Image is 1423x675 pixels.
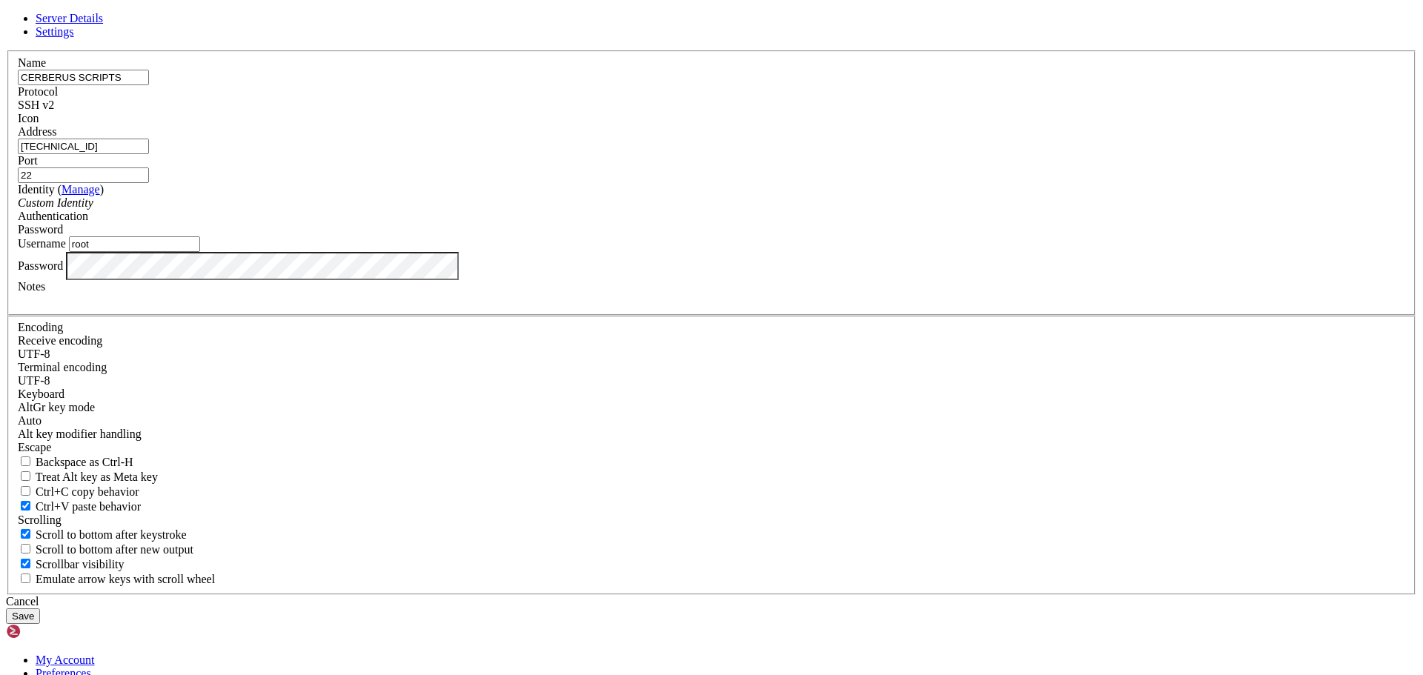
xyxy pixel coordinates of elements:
label: When using the alternative screen buffer, and DECCKM (Application Cursor Keys) is active, mouse w... [18,573,215,585]
input: Ctrl+V paste behavior [21,501,30,511]
div: Custom Identity [18,196,1405,210]
span: Escape [18,441,51,453]
span: UTF-8 [18,348,50,360]
x-row: sudo: netstat: orden no encontrada [6,321,1230,333]
label: Protocol [18,85,58,98]
label: Scroll to bottom after new output. [18,543,193,556]
span: Scroll to bottom after new output [36,543,193,556]
x-row: Welcome to Ubuntu 24.04.3 LTS (GNU/Linux 6.14.0-33-generic x86_64) [6,6,1230,19]
label: Set the expected encoding for data received from the host. If the encodings do not match, visual ... [18,334,102,347]
label: The default terminal encoding. ISO-2022 enables character map translations (like graphics maps). ... [18,361,107,373]
div: Cancel [6,595,1417,608]
input: Port Number [18,167,149,183]
x-row: root@cerberus-pc:~# sudo netstat -ant | grep 3306 [6,308,1230,321]
a: My Account [36,654,95,666]
label: Encoding [18,321,63,333]
x-row: root@cerberus-pc:~# sudo ufw allow 3306 [6,195,1230,207]
div: (20, 29) [131,371,137,384]
x-row: root@cerberus-pc:~# nano /etc/mysql/mariadb.conf.d/50-server.cnf [6,233,1230,245]
x-row: Reglas actualizadas [6,207,1230,220]
div: UTF-8 [18,348,1405,361]
input: Server Name [18,70,149,85]
div: SSH v2 [18,99,1405,112]
x-row: Active ESM Apps para recibir futuras actualizaciones de seguridad adicionales. [6,144,1230,157]
div: UTF-8 [18,374,1405,388]
div: Escape [18,441,1405,454]
x-row: * Management: [URL][DOMAIN_NAME] [6,44,1230,56]
x-row: Reglas actualizadas (v6) [6,220,1230,233]
x-row: * Documentation: [URL][DOMAIN_NAME] [6,31,1230,44]
x-row: Se pueden aplicar 19 actualizaciones de forma inmediata. [6,107,1230,119]
button: Save [6,608,40,624]
a: Manage [62,183,100,196]
label: The vertical scrollbar mode. [18,558,125,571]
span: Vea [URL][DOMAIN_NAME] o ejecute «sudo pro status» [6,157,302,169]
span: Scrollbar visibility [36,558,125,571]
x-row: root@cerberus-pc:~# sudo ufw allow 3306 [6,333,1230,346]
label: Address [18,125,56,138]
label: Authentication [18,210,88,222]
span: Omitiendo adición de regla ya existente (v6) [6,359,267,370]
label: Password [18,259,63,271]
label: Ctrl+V pastes if true, sends ^V to host if false. Ctrl+Shift+V sends ^V to host if true, pastes i... [18,500,141,513]
label: Keyboard [18,388,64,400]
label: Identity [18,183,104,196]
span: ( ) [58,183,104,196]
label: Username [18,237,66,250]
x-row: root@cerberus-pc:~# [6,371,1230,384]
label: Name [18,56,46,69]
input: Host Name or IP [18,139,149,154]
span: Warning: The unit file, source configuration file or drop-ins of mariadb.service changed on disk.... [6,270,860,282]
span: Ctrl+C copy behavior [36,485,139,498]
input: Scroll to bottom after keystroke [21,529,30,539]
span: Omitiendo adición de regla ya existente [6,346,237,358]
input: Scroll to bottom after new output [21,544,30,553]
label: Scrolling [18,513,62,526]
span: Emulate arrow keys with scroll wheel [36,573,215,585]
label: Set the expected encoding for data received from the host. If the encodings do not match, visual ... [18,401,95,413]
label: Whether the Alt key acts as a Meta key or as a distinct Alt key. [18,470,158,483]
span: Backspace as Ctrl-H [36,456,133,468]
input: Login Username [69,236,200,252]
label: If true, the backspace should send BS ('\x08', aka ^H). Otherwise the backspace key should send '... [18,456,133,468]
i: Custom Identity [18,196,93,209]
span: SSH v2 [18,99,54,111]
label: Notes [18,280,45,293]
div: Auto [18,414,1405,428]
span: Scroll to bottom after keystroke [36,528,187,541]
input: Emulate arrow keys with scroll wheel [21,573,30,583]
label: Controls how the Alt key is handled. Escape: Send an ESC prefix. 8-Bit: Add 128 to the typed char... [18,428,142,440]
x-row: Para ver estas actualizaciones adicionales, ejecute: apt list --upgradable [6,119,1230,132]
x-row: root@cerberus-pc:~# nano /etc/mysql/mariadb.conf.d/50-server.cnf [6,245,1230,258]
span: Password [18,223,63,236]
label: Port [18,154,38,167]
span: El mantenimiento de seguridad expandido para Applications está desactivado [6,82,445,93]
label: Whether to scroll to the bottom on any keystroke. [18,528,187,541]
x-row: * Support: [URL][DOMAIN_NAME] [6,56,1230,69]
label: Ctrl-C copies if true, send ^C to host if false. Ctrl-Shift-C sends ^C to host if true, copies if... [18,485,139,498]
input: Backspace as Ctrl-H [21,456,30,466]
span: UTF-8 [18,374,50,387]
x-row: root@cerberus-pc:~# sudo systemctl restart mariadb [6,258,1230,270]
img: Shellngn [6,624,91,639]
div: Password [18,223,1405,236]
input: Treat Alt key as Meta key [21,471,30,481]
label: Icon [18,112,39,124]
x-row: root@cerberus-pc:~# systemctl daemon-reload [6,296,1230,308]
input: Scrollbar visibility [21,559,30,568]
a: Server Details [36,12,103,24]
span: Treat Alt key as Meta key [36,470,158,483]
x-row: Last login: [DATE] from [TECHNICAL_ID] [6,182,1230,195]
a: Settings [36,25,74,38]
span: Ctrl+V paste behavior [36,500,141,513]
input: Ctrl+C copy behavior [21,486,30,496]
span: Auto [18,414,42,427]
x-row: root@cerberus-pc:~# ^C [6,283,1230,296]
